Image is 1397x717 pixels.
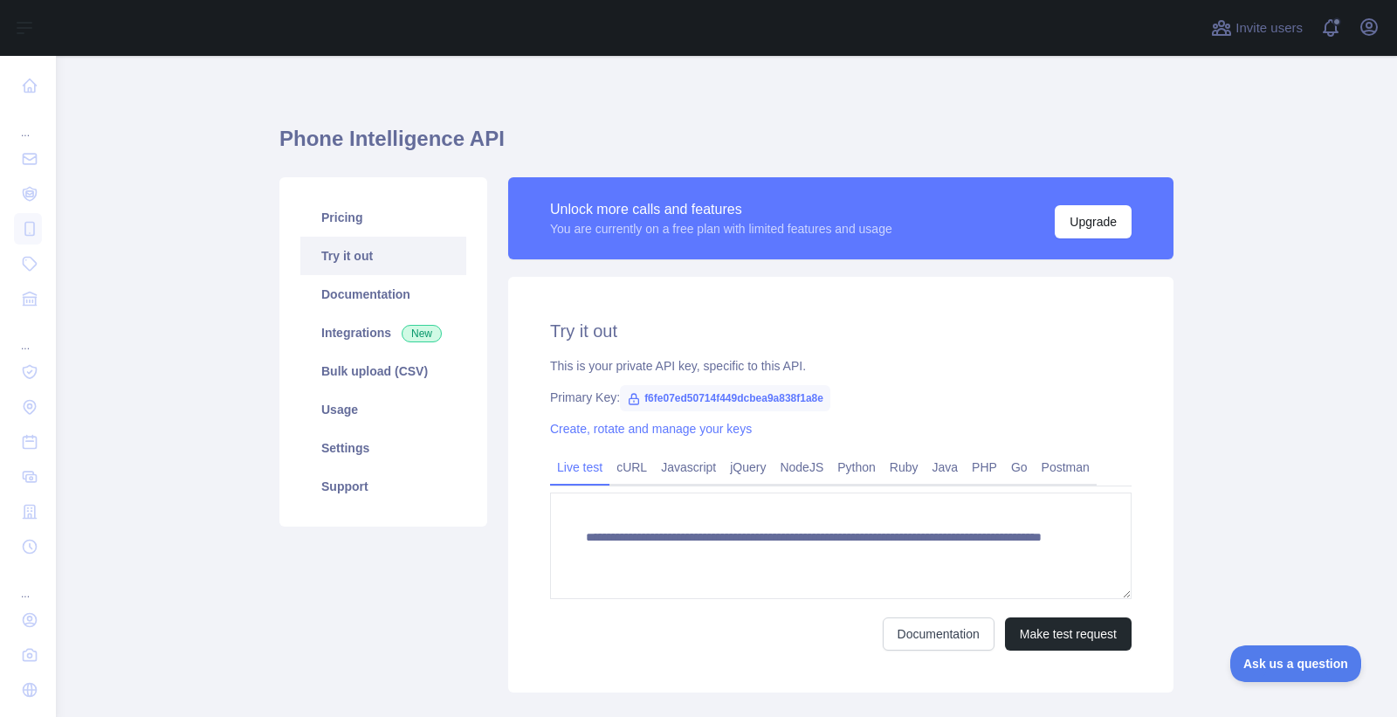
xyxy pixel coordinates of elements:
[830,453,883,481] a: Python
[926,453,966,481] a: Java
[300,429,466,467] a: Settings
[279,125,1173,167] h1: Phone Intelligence API
[14,318,42,353] div: ...
[1235,18,1303,38] span: Invite users
[723,453,773,481] a: jQuery
[550,199,892,220] div: Unlock more calls and features
[620,385,830,411] span: f6fe07ed50714f449dcbea9a838f1a8e
[550,319,1132,343] h2: Try it out
[1035,453,1097,481] a: Postman
[300,275,466,314] a: Documentation
[550,357,1132,375] div: This is your private API key, specific to this API.
[402,325,442,342] span: New
[1055,205,1132,238] button: Upgrade
[300,237,466,275] a: Try it out
[14,105,42,140] div: ...
[300,390,466,429] a: Usage
[1208,14,1306,42] button: Invite users
[654,453,723,481] a: Javascript
[300,198,466,237] a: Pricing
[1230,645,1362,682] iframe: Toggle Customer Support
[1005,617,1132,651] button: Make test request
[965,453,1004,481] a: PHP
[609,453,654,481] a: cURL
[773,453,830,481] a: NodeJS
[300,352,466,390] a: Bulk upload (CSV)
[550,453,609,481] a: Live test
[14,566,42,601] div: ...
[883,617,994,651] a: Documentation
[883,453,926,481] a: Ruby
[300,467,466,506] a: Support
[550,220,892,238] div: You are currently on a free plan with limited features and usage
[550,422,752,436] a: Create, rotate and manage your keys
[1004,453,1035,481] a: Go
[300,314,466,352] a: Integrations New
[550,389,1132,406] div: Primary Key:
